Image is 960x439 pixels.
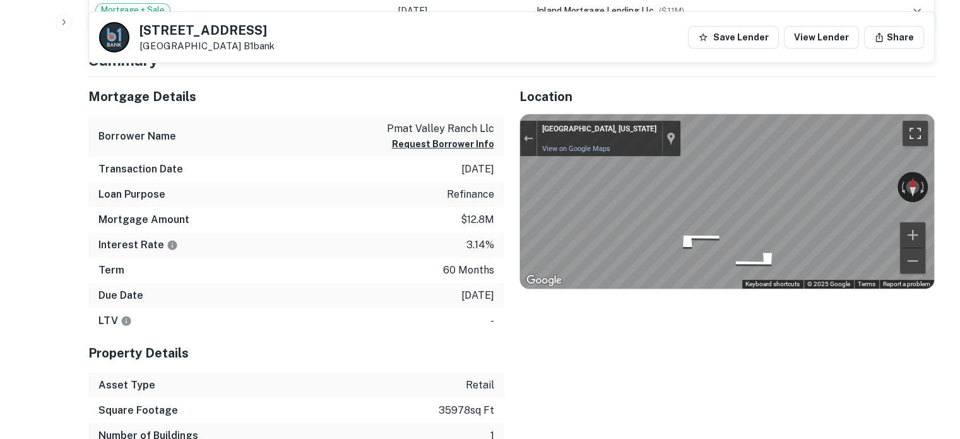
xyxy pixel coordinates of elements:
button: Rotate counterclockwise [898,172,906,202]
button: Reset the view [906,172,919,202]
p: 35978 sq ft [439,403,494,418]
button: Save Lender [688,26,779,49]
h5: Property Details [88,344,504,363]
div: Street View [520,114,935,289]
button: Zoom out [900,248,925,274]
p: $12.8m [461,212,494,227]
p: [DATE] [461,288,494,303]
p: retail [466,378,494,393]
h6: Loan Purpose [98,187,165,202]
button: Rotate clockwise [919,172,928,202]
svg: LTVs displayed on the website are for informational purposes only and may be reported incorrectly... [121,315,132,327]
p: - [490,313,494,328]
div: Map [520,114,935,289]
path: Go Southeast [713,246,807,275]
button: Share [864,26,924,49]
h6: Square Footage [98,403,178,418]
a: Terms (opens in new tab) [858,280,875,287]
img: Google [523,272,565,289]
button: Exit the Street View [520,129,536,147]
a: Open this area in Google Maps (opens a new window) [523,272,565,289]
h6: Mortgage Amount [98,212,189,227]
p: [GEOGRAPHIC_DATA] [139,40,275,52]
iframe: Chat Widget [897,338,960,399]
h6: Asset Type [98,378,155,393]
span: Mortgage + Sale [96,4,170,16]
h5: [STREET_ADDRESS] [139,24,275,37]
h6: Interest Rate [98,238,178,253]
a: B1bank [244,40,275,51]
h6: Due Date [98,288,143,303]
button: Request Borrower Info [392,136,494,152]
path: Go Northwest [647,224,741,254]
a: Report a problem [883,280,930,287]
p: 60 months [443,263,494,278]
button: Toggle fullscreen view [903,121,928,146]
span: inland mortgage lending llc [536,6,654,16]
h6: Transaction Date [98,162,183,177]
a: View on Google Maps [542,145,610,153]
div: [GEOGRAPHIC_DATA], [US_STATE] [542,124,656,135]
svg: The interest rates displayed on the website are for informational purposes only and may be report... [167,239,178,251]
a: View Lender [784,26,859,49]
p: refinance [447,187,494,202]
p: pmat valley ranch llc [387,121,494,136]
h6: Borrower Name [98,129,176,144]
a: Show location on map [667,131,675,145]
span: © 2025 Google [807,280,850,287]
h5: Location [519,87,935,106]
h5: Mortgage Details [88,87,504,106]
p: 3.14% [466,238,494,253]
h6: LTV [98,313,132,328]
button: Zoom in [900,222,925,248]
span: ($ 11M ) [659,6,684,16]
h6: Term [98,263,124,278]
p: [DATE] [461,162,494,177]
button: Keyboard shortcuts [745,280,800,289]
